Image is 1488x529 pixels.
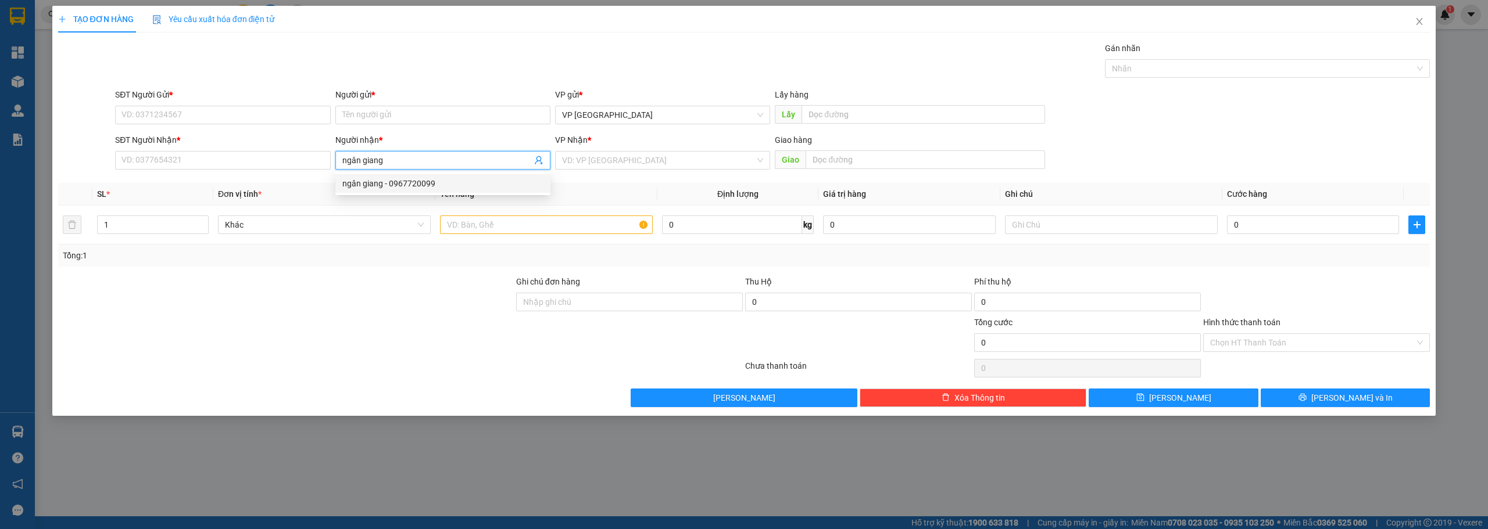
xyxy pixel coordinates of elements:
[806,150,1045,169] input: Dọc đường
[342,177,543,190] div: ngân giang - 0967720099
[10,11,28,23] span: Gửi:
[516,293,743,311] input: Ghi chú đơn hàng
[775,90,809,99] span: Lấy hàng
[136,24,229,38] div: [PERSON_NAME]
[954,391,1005,404] span: Xóa Thông tin
[1261,388,1430,407] button: printer[PERSON_NAME] và In
[555,135,588,145] span: VP Nhận
[440,215,653,234] input: VD: Bàn, Ghế
[152,15,275,24] span: Yêu cầu xuất hóa đơn điện tử
[1227,189,1267,199] span: Cước hàng
[115,88,330,101] div: SĐT Người Gửi
[562,106,763,124] span: VP Sài Gòn
[860,388,1086,407] button: deleteXóa Thông tin
[1409,220,1425,229] span: plus
[516,277,580,286] label: Ghi chú đơn hàng
[775,150,806,169] span: Giao
[63,249,574,262] div: Tổng: 1
[1089,388,1258,407] button: save[PERSON_NAME]
[802,105,1045,124] input: Dọc đường
[10,52,128,68] div: 0905882558
[1149,391,1211,404] span: [PERSON_NAME]
[775,105,802,124] span: Lấy
[58,15,134,24] span: TẠO ĐƠN HÀNG
[1299,393,1307,402] span: printer
[136,38,229,54] div: 0905882558
[1203,318,1280,327] label: Hình thức thanh toán
[823,215,995,234] input: 0
[1403,6,1436,38] button: Close
[1000,183,1222,206] th: Ghi chú
[10,10,128,38] div: VP [GEOGRAPHIC_DATA]
[974,318,1013,327] span: Tổng cước
[1105,44,1140,53] label: Gán nhãn
[218,189,262,199] span: Đơn vị tính
[717,189,759,199] span: Định lượng
[942,393,950,402] span: delete
[775,135,812,145] span: Giao hàng
[134,75,230,103] div: 600.000
[823,189,866,199] span: Giá trị hàng
[136,10,229,24] div: VP Cư Jút
[58,15,66,23] span: plus
[534,156,543,165] span: user-add
[802,215,814,234] span: kg
[1408,215,1425,234] button: plus
[335,134,550,146] div: Người nhận
[335,174,550,193] div: ngân giang - 0967720099
[115,134,330,146] div: SĐT Người Nhận
[10,38,128,52] div: [PERSON_NAME]
[631,388,857,407] button: [PERSON_NAME]
[134,75,160,102] span: Chưa cước :
[225,216,424,233] span: Khác
[136,11,164,23] span: Nhận:
[1311,391,1393,404] span: [PERSON_NAME] và In
[974,275,1201,293] div: Phí thu hộ
[1136,393,1144,402] span: save
[1415,17,1424,26] span: close
[63,215,81,234] button: delete
[335,88,550,101] div: Người gửi
[713,391,775,404] span: [PERSON_NAME]
[744,359,973,380] div: Chưa thanh toán
[1005,215,1218,234] input: Ghi Chú
[97,189,106,199] span: SL
[152,15,162,24] img: icon
[555,88,770,101] div: VP gửi
[745,277,772,286] span: Thu Hộ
